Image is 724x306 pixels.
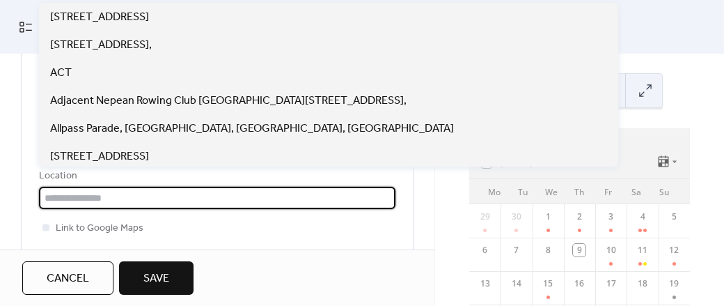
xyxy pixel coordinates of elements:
div: 14 [510,277,523,290]
span: [STREET_ADDRESS] [50,148,149,165]
button: Cancel [22,261,113,295]
div: 1 [542,211,554,223]
div: 6 [479,244,491,257]
div: 30 [510,211,523,223]
div: 11 [636,244,649,257]
div: Mo [480,179,509,204]
div: 19 [668,277,680,290]
div: Su [650,179,679,204]
div: 9 [573,244,585,257]
div: We [537,179,565,204]
div: 15 [542,277,554,290]
span: ACT [50,65,72,82]
div: 2 [573,211,585,223]
div: 3 [605,211,617,223]
span: Save [143,270,169,287]
div: Location [39,168,393,185]
div: 12 [668,244,680,257]
div: 8 [542,244,554,257]
div: 10 [605,244,617,257]
span: Link to Google Maps [56,220,143,237]
div: 4 [636,211,649,223]
span: [STREET_ADDRESS] [50,9,149,26]
a: My Events [8,6,100,48]
button: Save [119,261,194,295]
span: Cancel [47,270,89,287]
div: Th [565,179,594,204]
div: 5 [668,211,680,223]
div: 18 [636,277,649,290]
div: Tu [509,179,537,204]
div: 7 [510,244,523,257]
span: Adjacent Nepean Rowing Club [GEOGRAPHIC_DATA][STREET_ADDRESS], [50,93,407,109]
div: Fr [594,179,622,204]
div: 29 [479,211,491,223]
span: Allpass Parade, [GEOGRAPHIC_DATA], [GEOGRAPHIC_DATA], [GEOGRAPHIC_DATA] [50,121,454,137]
span: [STREET_ADDRESS], [50,37,152,54]
div: Sa [622,179,651,204]
div: 16 [573,277,585,290]
div: 13 [479,277,491,290]
div: 17 [605,277,617,290]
